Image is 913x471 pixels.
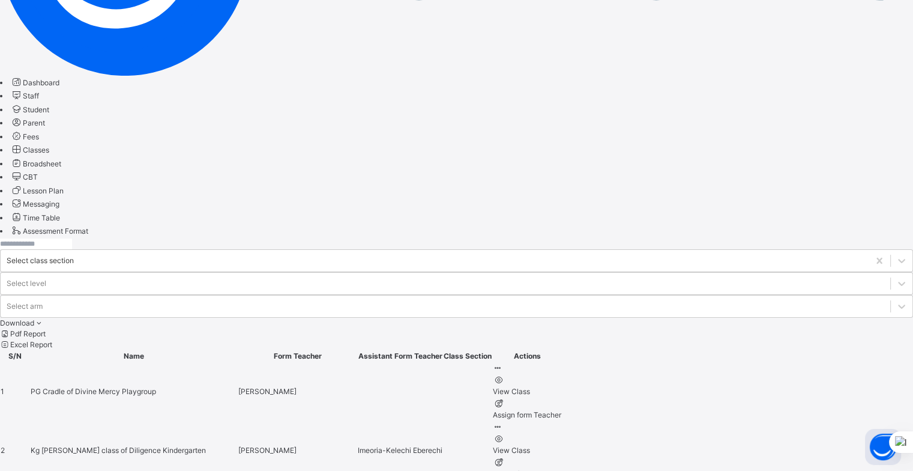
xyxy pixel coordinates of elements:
a: Lesson Plan [10,186,64,195]
span: Playgroup [122,387,156,396]
th: Assistant Form Teacher [357,350,443,362]
span: Messaging [23,199,59,208]
span: Fees [23,132,39,141]
div: Select level [7,278,46,289]
a: Broadsheet [10,159,61,168]
div: View Class [493,445,561,456]
a: Messaging [10,199,59,208]
span: Broadsheet [23,159,61,168]
th: Class Section [443,350,492,362]
span: Lesson Plan [23,186,64,195]
span: Classes [23,145,49,154]
a: Assessment Format [10,226,88,235]
th: Actions [492,350,562,362]
a: Classes [10,145,49,154]
a: Staff [10,91,39,100]
th: Form Teacher [238,350,357,362]
span: Time Table [23,213,60,222]
div: Select class section [7,255,74,266]
button: Open asap [865,429,901,465]
a: Parent [10,118,45,127]
a: Fees [10,132,39,141]
div: Assign form Teacher [493,410,561,421]
th: Name [30,350,238,362]
span: Imeoria-Kelechi Eberechi [358,445,442,456]
span: [PERSON_NAME] [238,445,357,456]
span: Staff [23,91,39,100]
a: CBT [10,172,38,181]
span: Student [23,105,49,114]
span: PG Cradle of Divine Mercy [31,387,122,396]
span: [PERSON_NAME] [238,386,357,397]
span: Assessment Format [23,226,88,235]
a: Student [10,105,49,114]
div: Select arm [7,301,43,312]
div: View Class [493,386,561,397]
span: Dashboard [23,78,59,87]
span: Kg [PERSON_NAME] class of Diligence [31,446,163,455]
span: Parent [23,118,45,127]
a: Time Table [10,213,60,222]
span: Kindergarten [163,446,206,455]
a: Dashboard [10,78,59,87]
span: CBT [23,172,38,181]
